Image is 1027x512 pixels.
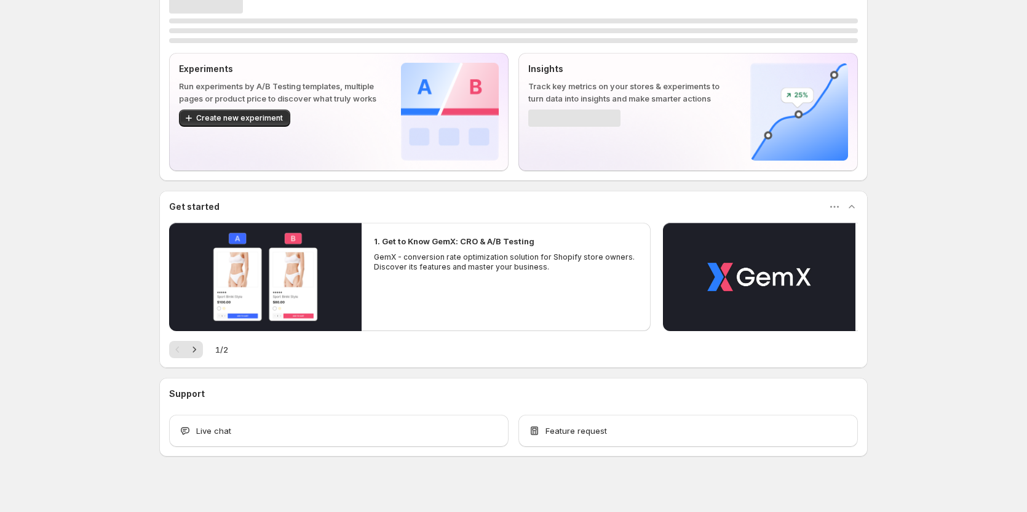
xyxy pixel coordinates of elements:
[750,63,848,161] img: Insights
[169,341,203,358] nav: Pagination
[179,63,381,75] p: Experiments
[186,341,203,358] button: Next
[528,63,731,75] p: Insights
[528,80,731,105] p: Track key metrics on your stores & experiments to turn data into insights and make smarter actions
[179,80,381,105] p: Run experiments by A/B Testing templates, multiple pages or product price to discover what truly ...
[401,63,499,161] img: Experiments
[374,235,534,247] h2: 1. Get to Know GemX: CRO & A/B Testing
[374,252,638,272] p: GemX - conversion rate optimization solution for Shopify store owners. Discover its features and ...
[545,425,607,437] span: Feature request
[196,113,283,123] span: Create new experiment
[169,388,205,400] h3: Support
[179,110,290,127] button: Create new experiment
[169,201,220,213] h3: Get started
[169,223,362,331] button: Play video
[215,343,228,356] span: 1 / 2
[663,223,855,331] button: Play video
[196,425,231,437] span: Live chat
